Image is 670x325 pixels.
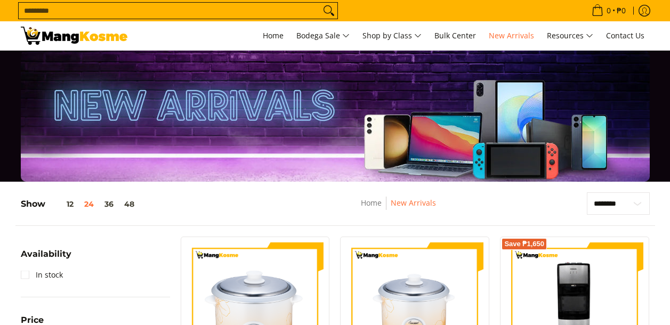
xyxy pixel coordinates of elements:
span: Contact Us [606,30,644,40]
button: 24 [79,200,99,208]
span: Resources [547,29,593,43]
nav: Breadcrumbs [289,197,507,221]
a: Home [257,21,289,50]
span: New Arrivals [489,30,534,40]
span: Shop by Class [362,29,422,43]
a: New Arrivals [391,198,436,208]
button: Search [320,3,337,19]
span: 0 [605,7,612,14]
a: Bodega Sale [291,21,355,50]
a: Contact Us [601,21,650,50]
a: New Arrivals [483,21,539,50]
span: Bulk Center [434,30,476,40]
span: Home [263,30,284,40]
button: 48 [119,200,140,208]
summary: Open [21,250,71,266]
a: Home [361,198,382,208]
button: 36 [99,200,119,208]
span: Price [21,316,44,324]
a: Resources [542,21,599,50]
button: 12 [45,200,79,208]
span: • [588,5,629,17]
a: Shop by Class [357,21,427,50]
span: Bodega Sale [296,29,350,43]
h5: Show [21,199,140,209]
a: In stock [21,266,63,283]
span: Availability [21,250,71,258]
nav: Main Menu [138,21,650,50]
span: ₱0 [615,7,627,14]
img: New Arrivals: Fresh Release from The Premium Brands l Mang Kosme [21,27,127,45]
a: Bulk Center [429,21,481,50]
span: Save ₱1,650 [504,241,544,247]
